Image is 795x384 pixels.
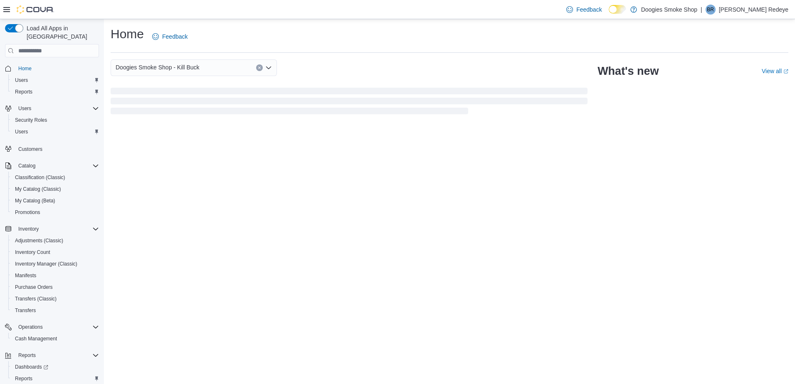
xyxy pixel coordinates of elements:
h2: What's new [597,64,659,78]
img: Cova [17,5,54,14]
button: Purchase Orders [8,281,102,293]
span: Catalog [18,162,35,169]
span: Adjustments (Classic) [15,237,63,244]
button: Reports [2,350,102,361]
button: Users [8,74,102,86]
button: Catalog [2,160,102,172]
span: Classification (Classic) [15,174,65,181]
button: Users [15,103,35,113]
button: Inventory [2,223,102,235]
button: Inventory Count [8,246,102,258]
span: Transfers [15,307,36,314]
span: Feedback [576,5,602,14]
a: Customers [15,144,46,154]
button: Inventory Manager (Classic) [8,258,102,270]
span: Catalog [15,161,99,171]
span: Reports [12,87,99,97]
span: Users [18,105,31,112]
span: Home [18,65,32,72]
a: Manifests [12,271,40,281]
button: Operations [2,321,102,333]
span: Reports [18,352,36,359]
a: Home [15,64,35,74]
span: Adjustments (Classic) [12,236,99,246]
button: Reports [8,86,102,98]
span: Transfers (Classic) [12,294,99,304]
button: Open list of options [265,64,272,71]
button: Home [2,62,102,74]
span: Cash Management [15,335,57,342]
button: Inventory [15,224,42,234]
span: Promotions [12,207,99,217]
a: My Catalog (Beta) [12,196,59,206]
div: Barb Redeye [706,5,716,15]
span: Inventory Manager (Classic) [12,259,99,269]
a: Dashboards [8,361,102,373]
span: BR [707,5,714,15]
button: Promotions [8,207,102,218]
span: Loading [111,89,588,116]
span: Inventory [18,226,39,232]
span: My Catalog (Beta) [15,197,55,204]
span: Security Roles [15,117,47,123]
span: Reports [15,350,99,360]
button: Classification (Classic) [8,172,102,183]
span: Customers [15,143,99,154]
span: Reports [12,374,99,384]
span: Users [15,77,28,84]
span: Purchase Orders [12,282,99,292]
p: [PERSON_NAME] Redeye [719,5,788,15]
button: Catalog [15,161,39,171]
button: Adjustments (Classic) [8,235,102,246]
span: Home [15,63,99,74]
button: Customers [2,143,102,155]
a: My Catalog (Classic) [12,184,64,194]
a: Transfers [12,305,39,315]
a: Dashboards [12,362,52,372]
button: Transfers [8,305,102,316]
span: My Catalog (Classic) [15,186,61,192]
p: Doogies Smoke Shop [641,5,697,15]
span: Users [15,128,28,135]
a: Purchase Orders [12,282,56,292]
span: Purchase Orders [15,284,53,290]
button: Users [8,126,102,138]
span: Inventory Count [12,247,99,257]
button: My Catalog (Classic) [8,183,102,195]
span: Doogies Smoke Shop - Kill Buck [116,62,200,72]
a: Users [12,75,31,85]
span: Operations [18,324,43,330]
span: Classification (Classic) [12,172,99,182]
button: Users [2,103,102,114]
button: My Catalog (Beta) [8,195,102,207]
button: Transfers (Classic) [8,293,102,305]
span: Feedback [162,32,188,41]
span: My Catalog (Beta) [12,196,99,206]
a: Inventory Manager (Classic) [12,259,81,269]
a: Promotions [12,207,44,217]
span: Inventory [15,224,99,234]
a: Reports [12,374,36,384]
a: Feedback [149,28,191,45]
span: Load All Apps in [GEOGRAPHIC_DATA] [23,24,99,41]
span: Promotions [15,209,40,216]
span: Users [15,103,99,113]
span: Customers [18,146,42,153]
span: Cash Management [12,334,99,344]
a: Transfers (Classic) [12,294,60,304]
span: Security Roles [12,115,99,125]
button: Operations [15,322,46,332]
span: Inventory Count [15,249,50,256]
a: Feedback [563,1,605,18]
a: Users [12,127,31,137]
span: Reports [15,375,32,382]
span: Operations [15,322,99,332]
span: Dashboards [15,364,48,370]
span: Dashboards [12,362,99,372]
span: Transfers [12,305,99,315]
span: My Catalog (Classic) [12,184,99,194]
span: Transfers (Classic) [15,295,57,302]
a: Cash Management [12,334,60,344]
a: Classification (Classic) [12,172,69,182]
